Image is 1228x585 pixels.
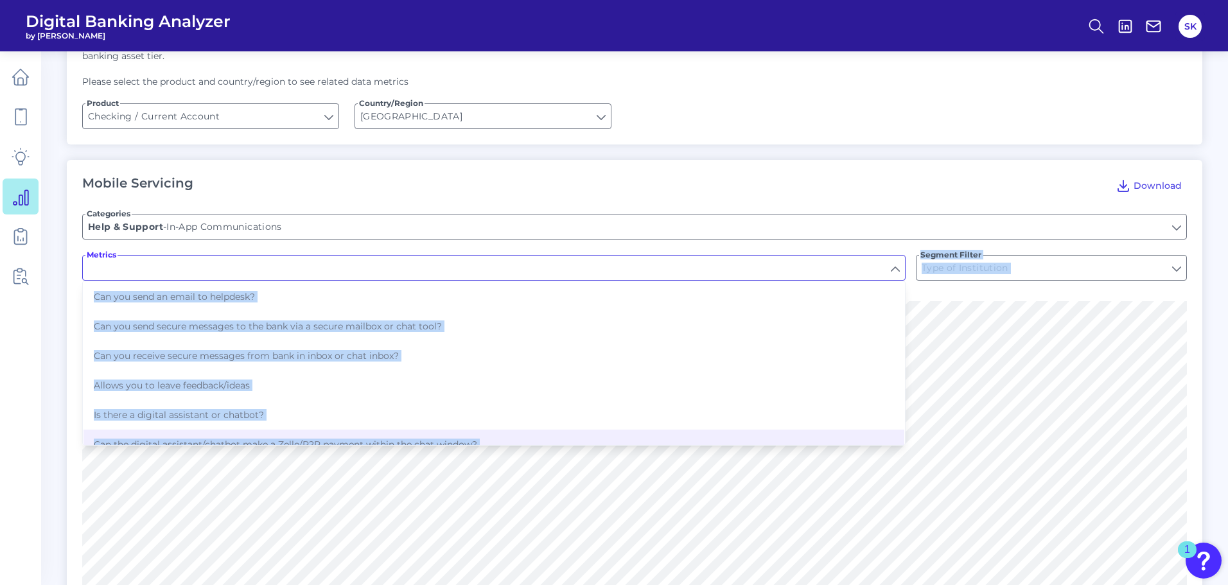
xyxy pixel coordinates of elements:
span: Can you send an email to helpdesk? [94,291,255,302]
button: Open Resource Center, 1 new notification [1186,543,1222,579]
span: Is there a digital assistant or chatbot? [94,409,264,421]
span: Can you send secure messages to the bank via a secure mailbox or chat tool? [94,320,442,332]
span: Can the digital assistant/chatbot make a Zelle/P2P payment within the chat window? [94,439,477,450]
span: Product [85,98,120,109]
button: Can you receive secure messages from bank in inbox or chat inbox? [83,341,904,371]
span: Digital Banking Analyzer [26,12,231,31]
p: Please select the product and country/region to see related data metrics [82,75,1187,88]
button: Can you send secure messages to the bank via a secure mailbox or chat tool? [83,311,904,341]
button: SK [1179,15,1202,38]
span: Metrics [85,250,118,260]
span: Can you receive secure messages from bank in inbox or chat inbox? [94,350,399,362]
span: Country/Region [358,98,425,109]
span: Categories [85,209,132,219]
button: Can you send an email to helpdesk? [83,282,904,311]
span: Allows you to leave feedback/ideas [94,380,250,391]
h2: Mobile Servicing [82,175,193,196]
button: Is there a digital assistant or chatbot? [83,400,904,430]
span: Download [1134,180,1182,191]
button: Download [1110,175,1187,196]
span: by [PERSON_NAME] [26,31,231,40]
div: 1 [1184,550,1190,566]
button: Can the digital assistant/chatbot make a Zelle/P2P payment within the chat window? [83,430,904,459]
button: Allows you to leave feedback/ideas [83,371,904,400]
span: Segment Filter [919,250,983,260]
